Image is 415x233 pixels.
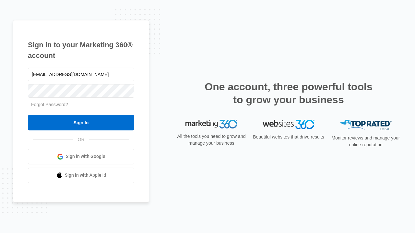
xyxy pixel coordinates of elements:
[65,172,106,179] span: Sign in with Apple Id
[252,134,325,140] p: Beautiful websites that drive results
[31,102,68,107] a: Forgot Password?
[66,153,105,160] span: Sign in with Google
[73,136,89,143] span: OR
[203,80,374,106] h2: One account, three powerful tools to grow your business
[28,68,134,81] input: Email
[340,120,392,130] img: Top Rated Local
[263,120,314,129] img: Websites 360
[329,135,402,148] p: Monitor reviews and manage your online reputation
[175,133,248,147] p: All the tools you need to grow and manage your business
[28,168,134,183] a: Sign in with Apple Id
[185,120,237,129] img: Marketing 360
[28,39,134,61] h1: Sign in to your Marketing 360® account
[28,115,134,130] input: Sign In
[28,149,134,164] a: Sign in with Google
